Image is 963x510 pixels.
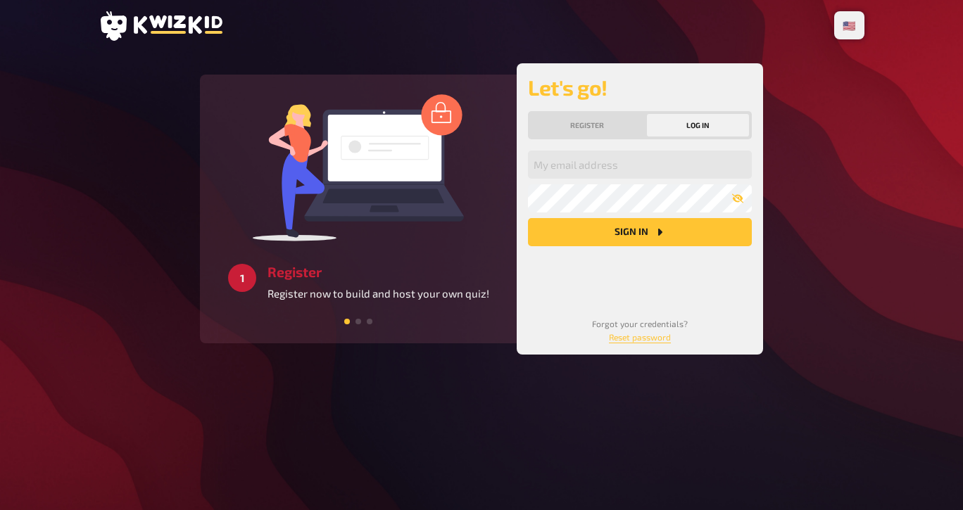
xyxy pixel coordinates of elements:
small: Forgot your credentials? [592,319,688,342]
input: My email address [528,151,752,179]
button: Register [531,114,644,136]
button: Log in [647,114,750,136]
a: Reset password [609,332,671,342]
li: 🇺🇸 [837,14,862,37]
img: log in [253,94,464,241]
div: 1 [228,264,256,292]
h3: Register [267,264,489,280]
p: Register now to build and host your own quiz! [267,286,489,302]
h2: Let's go! [528,75,752,100]
button: Sign in [528,218,752,246]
